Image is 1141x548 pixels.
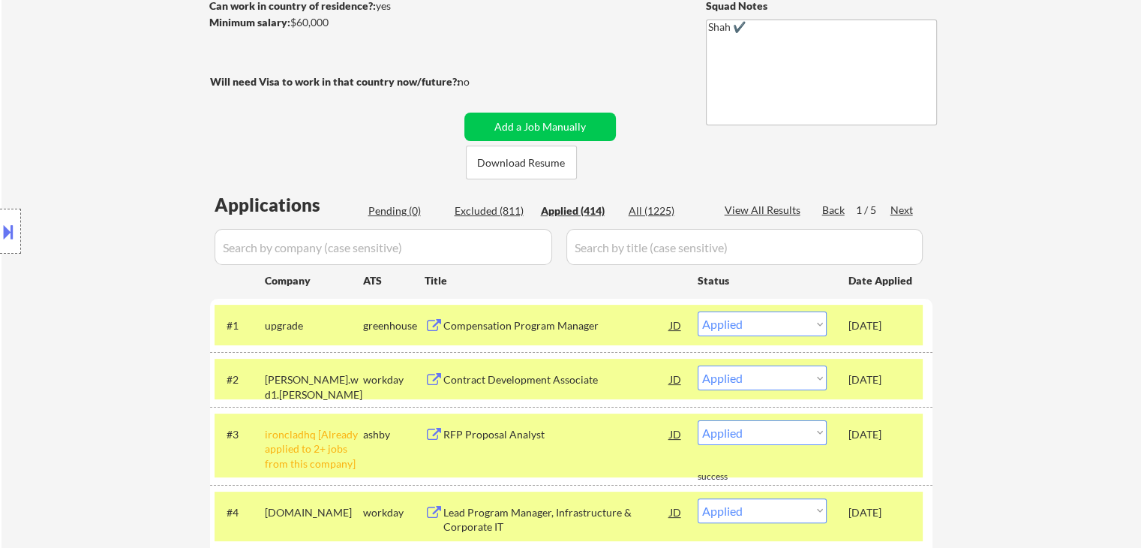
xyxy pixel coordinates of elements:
div: workday [363,505,425,520]
div: workday [363,372,425,387]
div: greenhouse [363,318,425,333]
div: ashby [363,427,425,442]
div: JD [668,420,683,447]
div: [DATE] [848,318,914,333]
input: Search by title (case sensitive) [566,229,923,265]
div: Applied (414) [541,203,616,218]
div: JD [668,498,683,525]
button: Download Resume [466,146,577,179]
div: upgrade [265,318,363,333]
div: ironcladhq [Already applied to 2+ jobs from this company] [265,427,363,471]
div: Compensation Program Manager [443,318,670,333]
div: View All Results [725,203,805,218]
div: Excluded (811) [455,203,530,218]
div: [PERSON_NAME].wd1.[PERSON_NAME] [265,372,363,402]
div: Lead Program Manager, Infrastructure & Corporate IT [443,505,670,534]
strong: Minimum salary: [209,16,290,29]
div: Back [822,203,846,218]
div: JD [668,312,683,339]
div: 1 / 5 [856,203,890,218]
div: RFP Proposal Analyst [443,427,670,442]
div: no [458,74,500,89]
div: #3 [227,427,253,442]
div: ATS [363,273,425,288]
div: Contract Development Associate [443,372,670,387]
input: Search by company (case sensitive) [215,229,552,265]
div: Title [425,273,683,288]
div: Status [698,266,827,294]
button: Add a Job Manually [464,113,616,141]
div: [DATE] [848,372,914,387]
div: [DATE] [848,505,914,520]
div: JD [668,366,683,393]
div: All (1225) [629,203,704,218]
div: $60,000 [209,15,459,30]
div: [DOMAIN_NAME] [265,505,363,520]
div: Applications [215,196,363,214]
div: Pending (0) [368,203,443,218]
strong: Will need Visa to work in that country now/future?: [210,75,460,88]
div: #2 [227,372,253,387]
div: success [698,471,758,483]
div: Company [265,273,363,288]
div: Next [890,203,914,218]
div: [DATE] [848,427,914,442]
div: Date Applied [848,273,914,288]
div: #4 [227,505,253,520]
